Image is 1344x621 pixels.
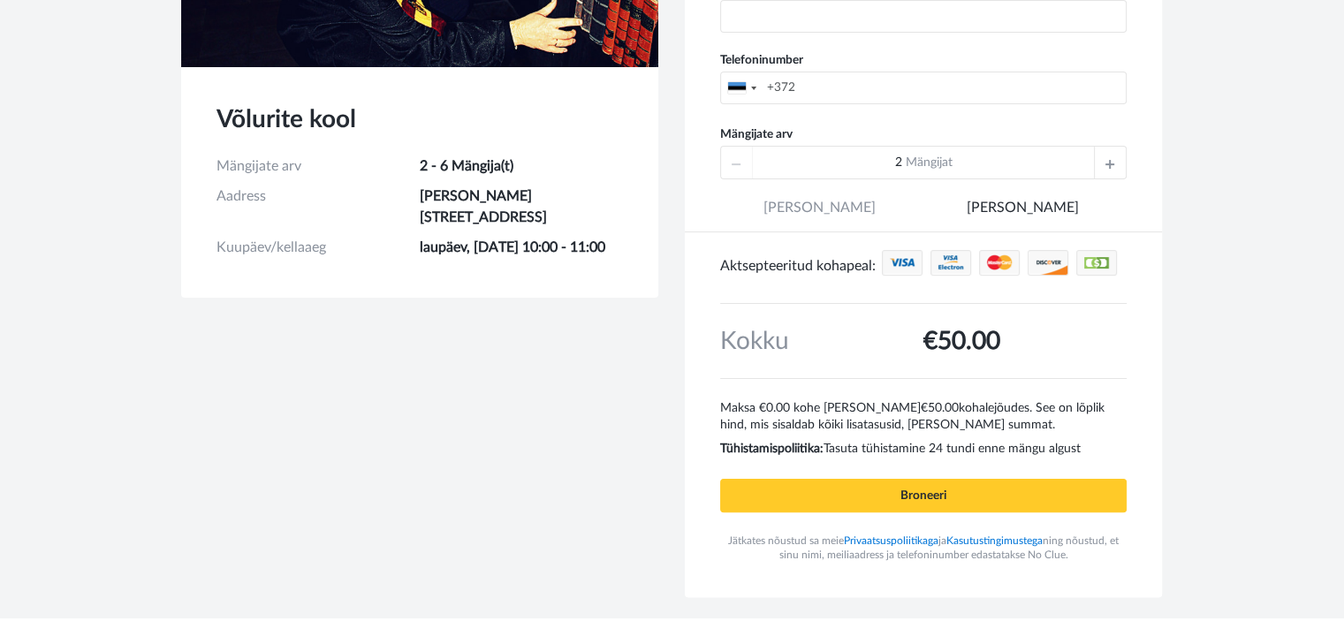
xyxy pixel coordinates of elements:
[720,434,1127,458] p: Tasuta tühistamine 24 tundi enne mängu algust
[720,534,1127,562] p: Jätkates nõustud sa meie ja ning nõustud, et sinu nimi, meiliaadress ja telefoninumber edastataks...
[707,51,1140,69] label: Telefoninumber
[894,156,901,169] span: 2
[720,72,1127,104] input: +372 5123 4567
[923,198,1121,232] a: [PERSON_NAME]
[720,329,789,353] span: Kokku
[1028,264,1068,278] a: Krediit/Deebetkaardid
[923,329,1000,353] span: €50.00
[720,479,1127,512] input: Broneeri
[930,264,971,278] a: Krediit/Deebetkaardid
[720,198,919,232] span: [PERSON_NAME]
[905,156,952,169] span: Mängijat
[720,443,824,455] b: Tühistamispoliitika:
[921,402,959,414] span: €50.00
[216,181,420,232] td: Aadress
[420,181,623,232] td: [PERSON_NAME] [STREET_ADDRESS]
[420,232,623,262] td: laupäev, [DATE] 10:00 - 11:00
[216,151,420,181] td: Mängijate arv
[1076,264,1117,278] a: Sularaha
[216,232,420,262] td: Kuupäev/kellaaeg
[721,72,762,103] div: Estonia (Eesti): +372
[720,125,793,143] label: Mängijate arv
[720,250,882,282] div: Aktsepteeritud kohapeal:
[216,102,623,137] h3: Võlurite kool
[946,535,1043,546] a: Kasutustingimustega
[882,264,923,278] a: Krediit/Deebetkaardid
[844,535,938,546] a: Privaatsuspoliitikaga
[979,264,1020,278] a: Krediit/Deebetkaardid
[720,393,1127,434] p: Maksa €0.00 kohe [PERSON_NAME] kohalejõudes. See on lõplik hind, mis sisaldab kõiki lisatasusid, ...
[420,151,623,181] td: 2 - 6 Mängija(t)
